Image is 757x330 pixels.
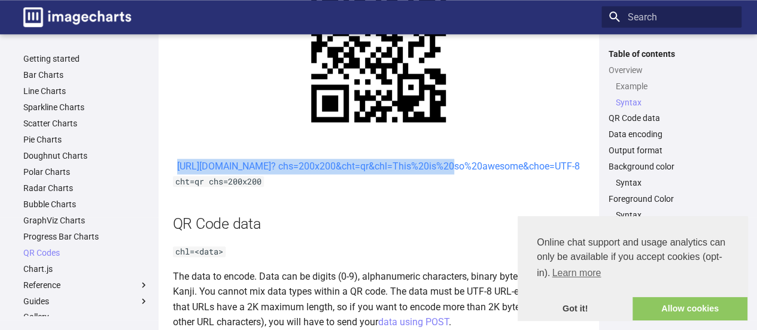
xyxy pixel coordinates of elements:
span: Online chat support and usage analytics can only be available if you accept cookies (opt-in). [537,235,728,282]
a: Radar Charts [23,183,149,193]
a: Overview [609,65,734,75]
a: Image-Charts documentation [19,2,136,32]
nav: Table of contents [601,49,741,237]
a: QR Code data [609,113,734,123]
a: Example [616,81,734,92]
a: Scatter Charts [23,118,149,129]
a: Syntax [616,177,734,188]
a: learn more about cookies [550,264,603,282]
h2: QR Code data [173,213,585,234]
a: Polar Charts [23,166,149,177]
code: cht=qr chs=200x200 [173,176,264,187]
nav: Background color [609,177,734,188]
a: QR Codes [23,247,149,258]
a: Doughnut Charts [23,150,149,161]
a: Getting started [23,53,149,64]
a: Background color [609,161,734,172]
a: Output format [609,145,734,156]
a: Syntax [616,210,734,220]
a: Sparkline Charts [23,102,149,113]
div: cookieconsent [518,216,747,320]
label: Reference [23,280,149,290]
a: [URL][DOMAIN_NAME]? chs=200x200&cht=qr&chl=This%20is%20so%20awesome&choe=UTF-8 [177,161,580,172]
a: Foreground Color [609,193,734,204]
a: Gallery [23,311,149,322]
a: Data encoding [609,129,734,140]
a: Pie Charts [23,134,149,145]
a: dismiss cookie message [518,297,633,321]
a: Bubble Charts [23,199,149,210]
a: Syntax [616,97,734,108]
a: Progress Bar Charts [23,231,149,242]
a: Line Charts [23,86,149,96]
a: Chart.js [23,264,149,274]
a: data using POST [378,316,449,328]
nav: Foreground Color [609,210,734,220]
label: Guides [23,296,149,307]
img: logo [23,7,131,27]
nav: Overview [609,81,734,108]
label: Table of contents [601,49,741,59]
a: allow cookies [633,297,747,321]
a: Bar Charts [23,69,149,80]
a: GraphViz Charts [23,215,149,226]
code: chl=<data> [173,246,226,257]
input: Search [601,6,741,28]
p: The data to encode. Data can be digits (0-9), alphanumeric characters, binary bytes of data, or K... [173,269,585,330]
